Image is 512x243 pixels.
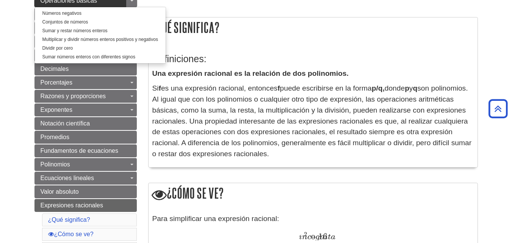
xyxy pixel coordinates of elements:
[159,84,161,92] font: f
[34,103,137,116] a: Exponentes
[34,158,137,171] a: Polinomios
[41,161,70,168] font: Polinomios
[34,172,137,185] a: Ecuaciones lineales
[41,147,118,154] font: Fundamentos de ecuaciones
[35,53,166,61] a: Sumar números enteros con diferentes signos
[310,231,316,241] font: −
[41,66,69,72] font: Decimales
[42,28,108,33] font: Sumar y restar números enteros
[41,202,103,209] font: Expresiones racionales
[280,84,372,92] font: puede escribirse en la forma
[41,107,73,113] font: Exponentes
[152,84,159,92] font: Si
[34,117,137,130] a: Notación científica
[161,84,277,92] font: es una expresión racional, entonces
[42,54,135,60] font: Sumar números enteros con diferentes signos
[41,175,94,181] font: Ecuaciones lineales
[34,76,137,89] a: Porcentajes
[34,63,137,75] a: Decimales
[152,53,207,64] font: Definiciones:
[413,84,417,92] font: q
[34,199,137,212] a: Expresiones racionales
[41,93,106,99] font: Razones y proporciones
[41,134,69,140] font: Promedios
[54,231,94,237] font: ¿Cómo se ve?
[35,9,166,18] a: Números negativos
[35,44,166,53] a: Dividir por cero
[318,231,327,241] font: 16
[35,35,166,44] a: Multiplicar y dividir números enteros positivos y negativos
[152,84,472,158] font: son polinomios. Al igual que con los polinomios o cualquier otro tipo de expresión, las operacion...
[42,45,73,51] font: Dividir por cero
[299,233,336,241] font: incógnita
[42,11,81,16] font: Números negativos
[42,19,88,25] font: Conjuntos de números
[277,84,280,92] font: f
[152,20,219,35] font: ¿Qué significa?
[41,79,73,86] font: Porcentajes
[34,144,137,157] a: Fundamentos de ecuaciones
[152,69,349,77] font: Una expresión racional es la relación de dos polinomios.
[34,185,137,198] a: Valor absoluto
[167,185,224,201] font: ¿Cómo se ve?
[42,37,158,42] font: Multiplicar y dividir números enteros positivos y negativos
[385,84,405,92] font: donde
[41,188,79,195] font: Valor absoluto
[35,18,166,27] a: Conjuntos de números
[48,231,94,237] a: ¿Cómo se ve?
[304,230,307,238] font: 2
[35,27,166,35] a: Sumar y restar números enteros
[486,103,510,114] a: Volver arriba
[372,84,385,92] font: p/q,
[48,216,90,223] a: ¿Qué significa?
[152,215,279,223] font: Para simplificar una expresión racional:
[34,90,137,103] a: Razones y proporciones
[405,84,409,92] font: p
[409,84,413,92] font: y
[34,131,137,144] a: Promedios
[41,120,90,127] font: Notación científica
